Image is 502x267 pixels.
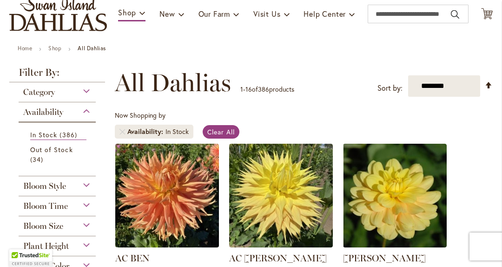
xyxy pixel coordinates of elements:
span: Availability [127,127,165,136]
a: Home [18,45,32,52]
span: 1 [240,85,243,93]
strong: All Dahlias [78,45,106,52]
p: - of products [240,82,294,97]
span: 386 [258,85,269,93]
span: Category [23,87,55,97]
span: All Dahlias [115,69,231,97]
label: Sort by: [377,80,403,97]
span: Bloom Time [23,201,68,211]
span: In Stock [30,130,57,139]
a: [PERSON_NAME] [343,253,426,264]
span: 16 [245,85,252,93]
a: AC BEN [115,253,150,264]
span: Clear All [207,127,235,136]
a: AC BEN [115,240,219,249]
div: In Stock [165,127,189,136]
img: AHOY MATEY [343,144,447,247]
span: Our Farm [198,9,230,19]
img: AC BEN [115,144,219,247]
a: AHOY MATEY [343,240,447,249]
a: Clear All [203,125,239,139]
span: 34 [30,154,46,164]
span: Now Shopping by [115,111,165,120]
a: Shop [48,45,61,52]
span: Shop [118,7,136,17]
span: New [159,9,175,19]
span: Availability [23,107,63,117]
span: Visit Us [253,9,280,19]
img: AC Jeri [229,144,333,247]
span: 386 [59,130,79,140]
iframe: Launch Accessibility Center [7,234,33,260]
span: Plant Height [23,241,69,251]
span: Bloom Size [23,221,63,231]
a: AC [PERSON_NAME] [229,253,327,264]
strong: Filter By: [9,67,105,82]
a: Out of Stock 34 [30,145,86,164]
span: Out of Stock [30,145,73,154]
a: In Stock 386 [30,130,86,140]
a: AC Jeri [229,240,333,249]
span: Help Center [304,9,346,19]
a: Remove Availability In Stock [119,129,125,134]
span: Bloom Style [23,181,66,191]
